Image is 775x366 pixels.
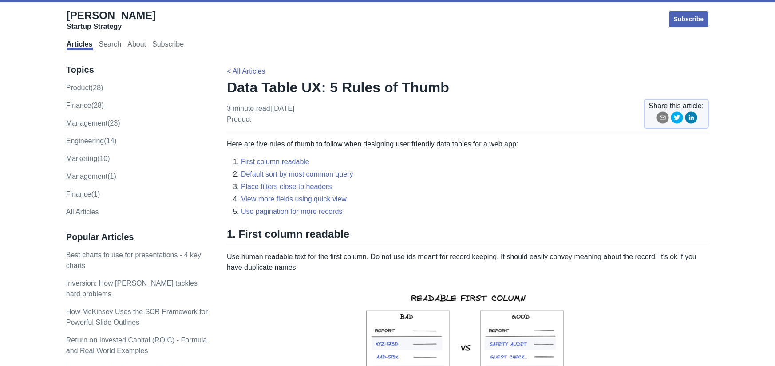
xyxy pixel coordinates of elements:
a: About [127,40,146,50]
a: All Articles [66,208,99,216]
a: product [227,115,251,123]
button: linkedin [685,111,697,127]
a: management(23) [66,119,120,127]
span: Share this article: [649,101,704,111]
a: product(28) [66,84,103,91]
a: Subscribe [152,40,184,50]
span: [PERSON_NAME] [67,9,156,21]
p: Here are five rules of thumb to follow when designing user friendly data tables for a web app: [227,139,709,150]
a: Articles [67,40,93,50]
h3: Popular Articles [66,232,208,243]
a: < All Articles [227,67,265,75]
a: Place filters close to headers [241,183,332,190]
a: Best charts to use for presentations - 4 key charts [66,251,201,269]
a: engineering(14) [66,137,117,145]
a: marketing(10) [66,155,110,162]
a: View more fields using quick view [241,195,347,203]
h3: Topics [66,64,208,75]
a: Search [99,40,122,50]
button: twitter [671,111,683,127]
p: 3 minute read | [DATE] [227,103,294,125]
a: Management(1) [66,173,116,180]
a: finance(28) [66,102,104,109]
a: Finance(1) [66,190,100,198]
div: Startup Strategy [67,22,156,31]
a: First column readable [241,158,309,165]
h2: 1. First column readable [227,228,709,244]
a: How McKinsey Uses the SCR Framework for Powerful Slide Outlines [66,308,208,326]
a: Default sort by most common query [241,170,353,178]
a: Inversion: How [PERSON_NAME] tackles hard problems [66,279,198,298]
p: Use human readable text for the first column. Do not use ids meant for record keeping. It should ... [227,252,709,273]
h1: Data Table UX: 5 Rules of Thumb [227,79,709,96]
a: [PERSON_NAME]Startup Strategy [67,9,156,31]
a: Return on Invested Capital (ROIC) - Formula and Real World Examples [66,336,207,354]
button: email [656,111,669,127]
a: Use pagination for more records [241,208,343,215]
a: Subscribe [668,10,709,28]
